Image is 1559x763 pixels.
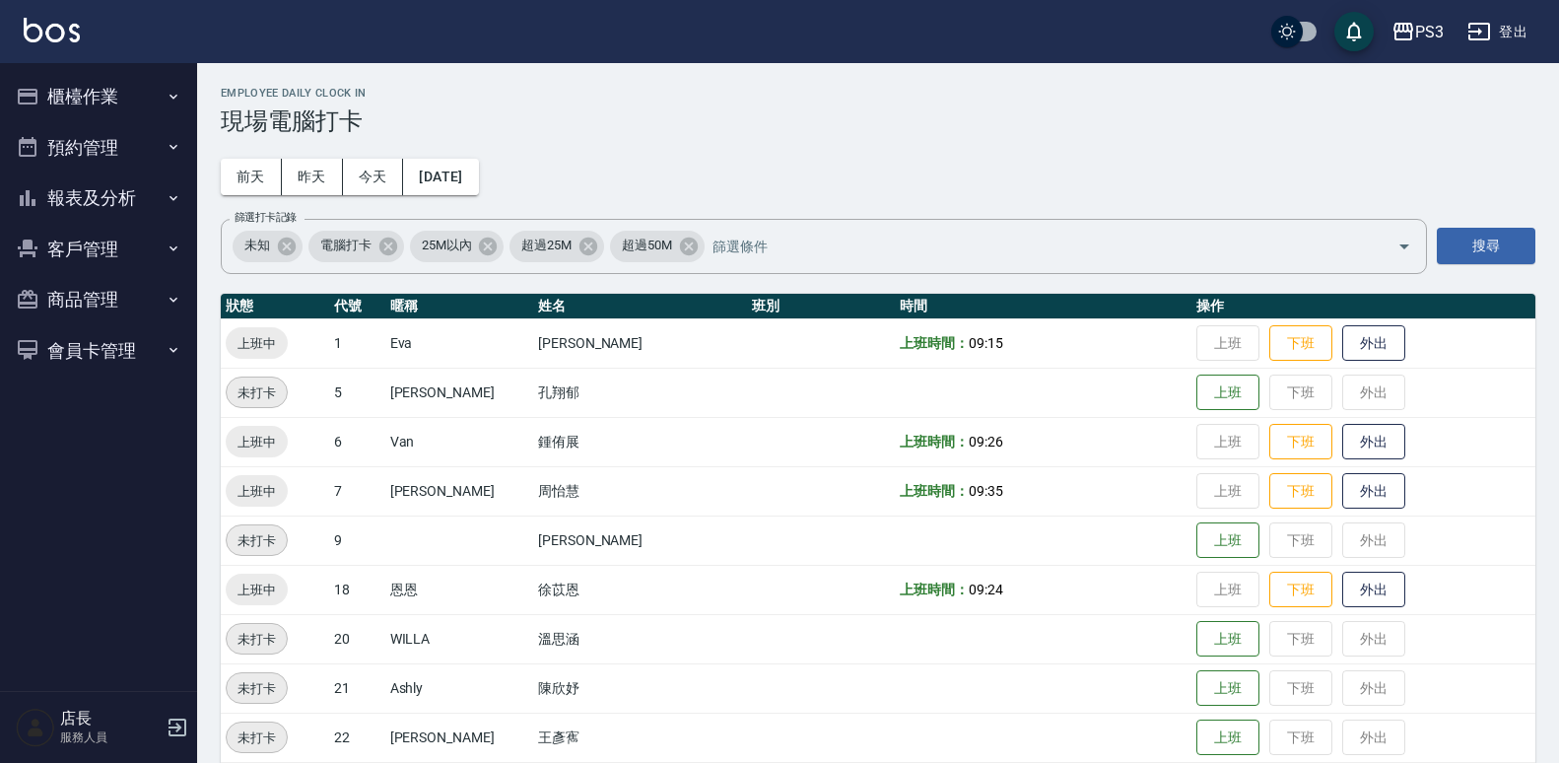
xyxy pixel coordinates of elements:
[8,122,189,173] button: 預約管理
[533,565,747,614] td: 徐苡恩
[329,614,385,663] td: 20
[969,483,1003,499] span: 09:35
[610,231,705,262] div: 超過50M
[1191,294,1535,319] th: 操作
[1269,424,1332,460] button: 下班
[221,159,282,195] button: 前天
[308,231,404,262] div: 電腦打卡
[708,229,1363,263] input: 篩選條件
[308,236,383,255] span: 電腦打卡
[385,417,533,466] td: Van
[895,294,1191,319] th: 時間
[385,318,533,368] td: Eva
[385,614,533,663] td: WILLA
[329,663,385,713] td: 21
[900,434,969,450] b: 上班時間：
[969,582,1003,597] span: 09:24
[329,417,385,466] td: 6
[969,434,1003,450] span: 09:26
[282,159,343,195] button: 昨天
[900,335,969,351] b: 上班時間：
[533,663,747,713] td: 陳欣妤
[1384,12,1452,52] button: PS3
[227,530,287,551] span: 未打卡
[226,333,288,354] span: 上班中
[221,107,1535,135] h3: 現場電腦打卡
[747,294,895,319] th: 班別
[1459,14,1535,50] button: 登出
[610,236,684,255] span: 超過50M
[329,565,385,614] td: 18
[509,231,604,262] div: 超過25M
[233,236,282,255] span: 未知
[533,368,747,417] td: 孔翔郁
[329,368,385,417] td: 5
[1342,572,1405,608] button: 外出
[1196,670,1259,707] button: 上班
[533,294,747,319] th: 姓名
[24,18,80,42] img: Logo
[1342,473,1405,510] button: 外出
[385,565,533,614] td: 恩恩
[226,580,288,600] span: 上班中
[533,466,747,516] td: 周怡慧
[1342,325,1405,362] button: 外出
[1334,12,1374,51] button: save
[226,481,288,502] span: 上班中
[8,173,189,224] button: 報表及分析
[533,516,747,565] td: [PERSON_NAME]
[1389,231,1420,262] button: Open
[385,713,533,762] td: [PERSON_NAME]
[1415,20,1444,44] div: PS3
[8,325,189,377] button: 會員卡管理
[900,483,969,499] b: 上班時間：
[1437,228,1535,264] button: 搜尋
[1196,621,1259,658] button: 上班
[385,368,533,417] td: [PERSON_NAME]
[1196,375,1259,411] button: 上班
[533,417,747,466] td: 鍾侑展
[385,294,533,319] th: 暱稱
[1342,424,1405,460] button: 外出
[227,629,287,650] span: 未打卡
[900,582,969,597] b: 上班時間：
[221,294,329,319] th: 狀態
[385,466,533,516] td: [PERSON_NAME]
[343,159,404,195] button: 今天
[1196,720,1259,756] button: 上班
[221,87,1535,100] h2: Employee Daily Clock In
[329,466,385,516] td: 7
[60,728,161,746] p: 服務人員
[1196,522,1259,559] button: 上班
[329,294,385,319] th: 代號
[16,708,55,747] img: Person
[233,231,303,262] div: 未知
[8,71,189,122] button: 櫃檯作業
[403,159,478,195] button: [DATE]
[1269,473,1332,510] button: 下班
[60,709,161,728] h5: 店長
[385,663,533,713] td: Ashly
[227,382,287,403] span: 未打卡
[329,713,385,762] td: 22
[227,728,287,748] span: 未打卡
[410,236,484,255] span: 25M以內
[227,678,287,699] span: 未打卡
[969,335,1003,351] span: 09:15
[533,318,747,368] td: [PERSON_NAME]
[509,236,583,255] span: 超過25M
[329,516,385,565] td: 9
[533,614,747,663] td: 溫思涵
[235,210,297,225] label: 篩選打卡記錄
[8,224,189,275] button: 客戶管理
[410,231,505,262] div: 25M以內
[226,432,288,452] span: 上班中
[1269,572,1332,608] button: 下班
[8,274,189,325] button: 商品管理
[1269,325,1332,362] button: 下班
[329,318,385,368] td: 1
[533,713,747,762] td: 王彥寯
